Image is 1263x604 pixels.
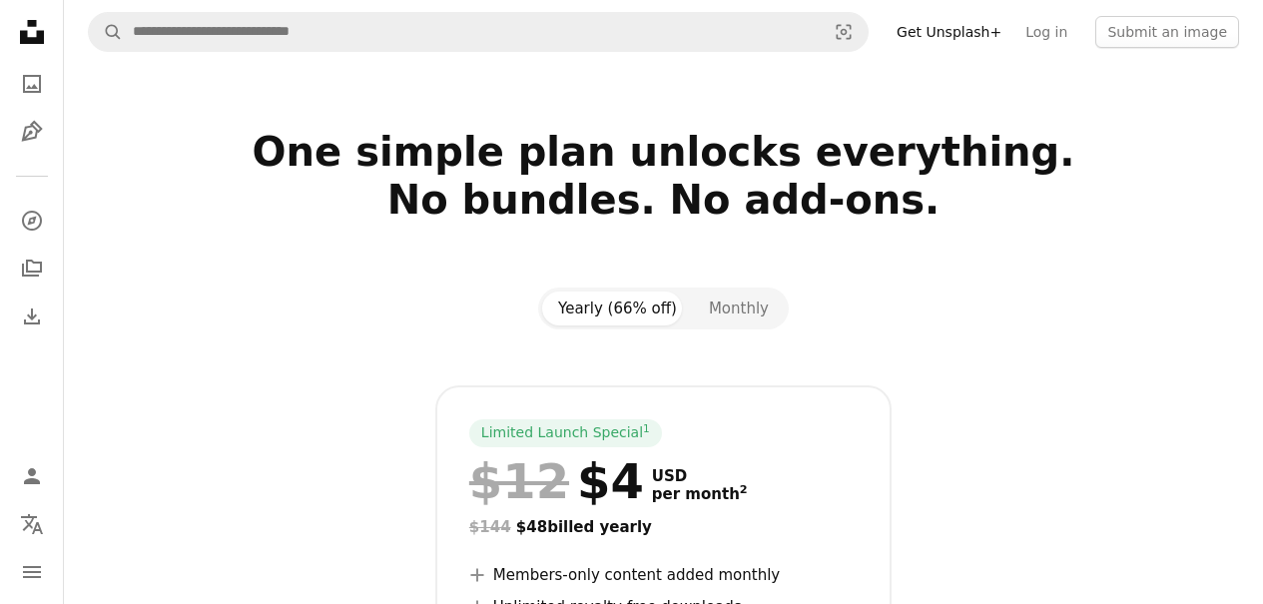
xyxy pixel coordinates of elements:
span: USD [652,467,748,485]
span: $12 [469,455,569,507]
span: per month [652,485,748,503]
form: Find visuals sitewide [88,12,869,52]
li: Members-only content added monthly [469,563,858,587]
h2: One simple plan unlocks everything. No bundles. No add-ons. [88,128,1239,272]
button: Search Unsplash [89,13,123,51]
div: $48 billed yearly [469,515,858,539]
a: Get Unsplash+ [885,16,1013,48]
a: 1 [639,423,654,443]
sup: 2 [740,483,748,496]
a: 2 [736,485,752,503]
sup: 1 [643,422,650,434]
button: Submit an image [1095,16,1239,48]
span: $144 [469,518,511,536]
a: Illustrations [12,112,52,152]
button: Yearly (66% off) [542,292,693,325]
a: Log in [1013,16,1079,48]
a: Log in / Sign up [12,456,52,496]
a: Download History [12,297,52,336]
a: Home — Unsplash [12,12,52,56]
button: Visual search [820,13,868,51]
a: Explore [12,201,52,241]
div: $4 [469,455,644,507]
a: Collections [12,249,52,289]
button: Monthly [693,292,785,325]
div: Limited Launch Special [469,419,662,447]
button: Menu [12,552,52,592]
button: Language [12,504,52,544]
a: Photos [12,64,52,104]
